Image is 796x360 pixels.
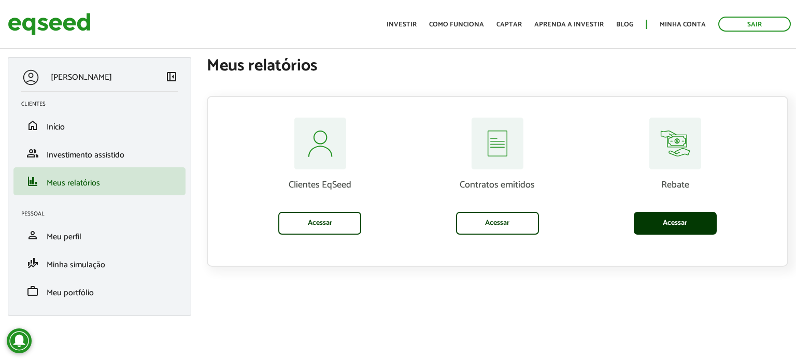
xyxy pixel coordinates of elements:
[456,212,539,235] a: Acessar
[294,118,346,169] img: relatorios-assessor-clientes.svg
[21,175,178,188] a: financeMeus relatórios
[649,118,701,169] img: relatorios-assessor-rebate.svg
[13,277,186,305] li: Meu portfólio
[616,21,633,28] a: Blog
[165,70,178,85] a: Colapsar menu
[429,21,484,28] a: Como funciona
[634,212,717,235] a: Acessar
[21,229,178,241] a: personMeu perfil
[21,211,186,217] h2: Pessoal
[26,257,39,269] span: finance_mode
[417,180,579,191] p: Contratos emitidos
[13,139,186,167] li: Investimento assistido
[13,249,186,277] li: Minha simulação
[21,285,178,297] a: workMeu portfólio
[47,120,65,134] span: Início
[496,21,522,28] a: Captar
[47,176,100,190] span: Meus relatórios
[47,148,124,162] span: Investimento assistido
[165,70,178,83] span: left_panel_close
[47,258,105,272] span: Minha simulação
[278,212,361,235] a: Acessar
[21,257,178,269] a: finance_modeMinha simulação
[471,118,523,169] img: relatorios-assessor-contratos.svg
[26,175,39,188] span: finance
[21,119,178,132] a: homeInício
[21,101,186,107] h2: Clientes
[26,119,39,132] span: home
[26,147,39,160] span: group
[26,229,39,241] span: person
[13,111,186,139] li: Início
[13,167,186,195] li: Meus relatórios
[47,286,94,300] span: Meu portfólio
[660,21,706,28] a: Minha conta
[8,10,91,38] img: EqSeed
[207,57,788,75] h1: Meus relatórios
[387,21,417,28] a: Investir
[534,21,604,28] a: Aprenda a investir
[26,285,39,297] span: work
[47,230,81,244] span: Meu perfil
[239,180,401,191] p: Clientes EqSeed
[51,73,112,82] p: [PERSON_NAME]
[21,147,178,160] a: groupInvestimento assistido
[718,17,791,32] a: Sair
[594,180,756,191] p: Rebate
[13,221,186,249] li: Meu perfil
